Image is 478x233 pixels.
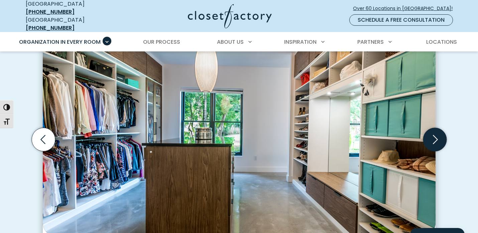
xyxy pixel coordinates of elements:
[14,33,464,51] nav: Primary Menu
[143,38,180,46] span: Our Process
[26,8,75,16] a: [PHONE_NUMBER]
[188,4,272,28] img: Closet Factory Logo
[284,38,317,46] span: Inspiration
[29,125,58,154] button: Previous slide
[26,16,123,32] div: [GEOGRAPHIC_DATA]
[426,38,457,46] span: Locations
[357,38,384,46] span: Partners
[19,38,101,46] span: Organization in Every Room
[26,24,75,32] a: [PHONE_NUMBER]
[353,3,458,14] a: Over 60 Locations in [GEOGRAPHIC_DATA]!
[349,14,453,26] a: Schedule a Free Consultation
[421,125,449,154] button: Next slide
[217,38,244,46] span: About Us
[353,5,458,12] span: Over 60 Locations in [GEOGRAPHIC_DATA]!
